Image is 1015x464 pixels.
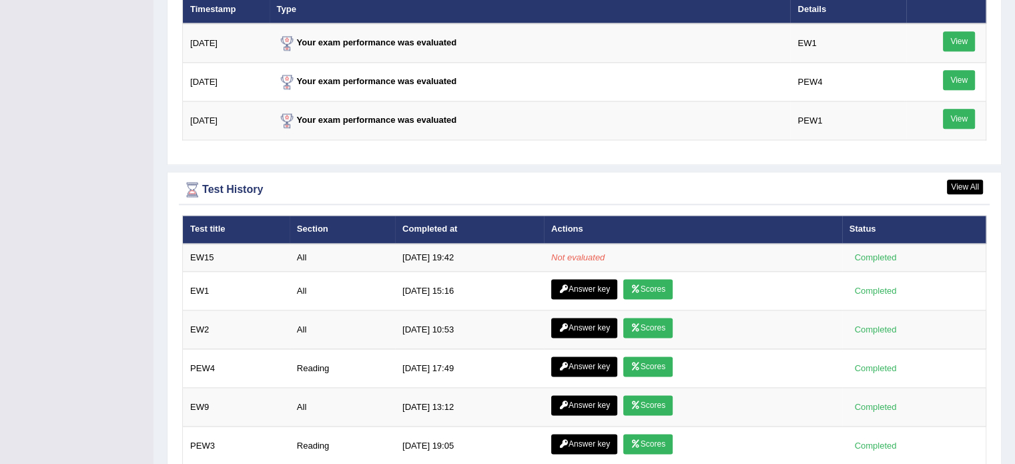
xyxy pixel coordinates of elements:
[850,400,902,414] div: Completed
[290,272,395,310] td: All
[790,23,906,63] td: EW1
[551,434,617,454] a: Answer key
[290,349,395,388] td: Reading
[183,310,290,349] td: EW2
[183,23,270,63] td: [DATE]
[395,388,544,427] td: [DATE] 13:12
[623,395,673,415] a: Scores
[277,37,457,47] strong: Your exam performance was evaluated
[850,439,902,453] div: Completed
[850,250,902,264] div: Completed
[395,244,544,272] td: [DATE] 19:42
[395,310,544,349] td: [DATE] 10:53
[183,216,290,244] th: Test title
[395,349,544,388] td: [DATE] 17:49
[277,115,457,125] strong: Your exam performance was evaluated
[290,388,395,427] td: All
[551,279,617,299] a: Answer key
[183,244,290,272] td: EW15
[790,101,906,140] td: PEW1
[395,216,544,244] th: Completed at
[277,76,457,86] strong: Your exam performance was evaluated
[290,216,395,244] th: Section
[551,357,617,377] a: Answer key
[943,70,975,90] a: View
[551,252,605,262] em: Not evaluated
[290,310,395,349] td: All
[623,318,673,338] a: Scores
[850,361,902,375] div: Completed
[623,357,673,377] a: Scores
[943,109,975,129] a: View
[551,318,617,338] a: Answer key
[623,279,673,299] a: Scores
[790,63,906,101] td: PEW4
[544,216,842,244] th: Actions
[842,216,986,244] th: Status
[290,244,395,272] td: All
[182,180,986,200] div: Test History
[395,272,544,310] td: [DATE] 15:16
[943,31,975,51] a: View
[183,272,290,310] td: EW1
[947,180,983,194] a: View All
[183,63,270,101] td: [DATE]
[551,395,617,415] a: Answer key
[183,101,270,140] td: [DATE]
[183,388,290,427] td: EW9
[850,284,902,298] div: Completed
[183,349,290,388] td: PEW4
[623,434,673,454] a: Scores
[850,322,902,336] div: Completed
